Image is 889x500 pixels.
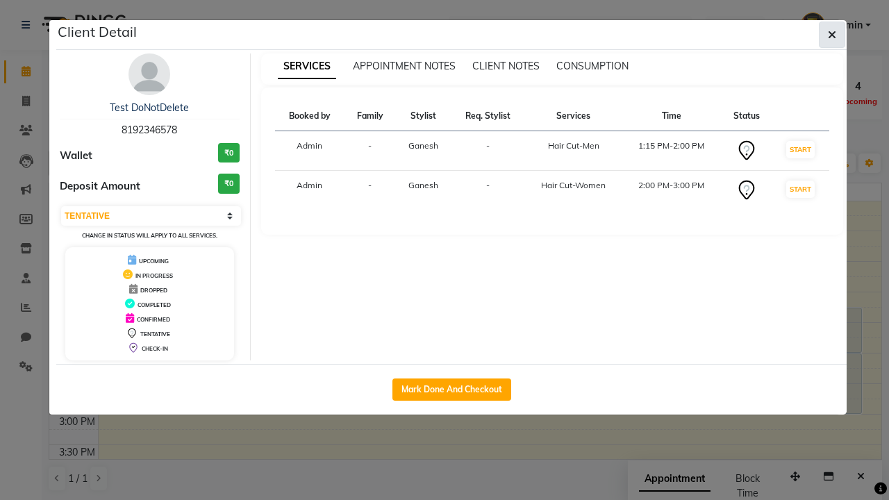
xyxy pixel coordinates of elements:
td: - [344,131,396,171]
span: CONFIRMED [137,316,170,323]
span: DROPPED [140,287,167,294]
span: UPCOMING [139,258,169,265]
th: Family [344,101,396,131]
h5: Client Detail [58,22,137,42]
span: Ganesh [408,180,438,190]
span: SERVICES [278,54,336,79]
span: CLIENT NOTES [472,60,540,72]
td: 1:15 PM-2:00 PM [622,131,721,171]
small: Change in status will apply to all services. [82,232,217,239]
span: CONSUMPTION [556,60,629,72]
span: APPOINTMENT NOTES [353,60,456,72]
td: - [344,171,396,210]
td: 2:00 PM-3:00 PM [622,171,721,210]
div: Hair Cut-Women [533,179,614,192]
td: - [451,171,525,210]
td: Admin [275,131,344,171]
span: Deposit Amount [60,178,140,194]
th: Req. Stylist [451,101,525,131]
span: IN PROGRESS [135,272,173,279]
button: Mark Done And Checkout [392,378,511,401]
button: START [786,141,815,158]
th: Services [525,101,622,131]
span: 8192346578 [122,124,177,136]
h3: ₹0 [218,174,240,194]
button: START [786,181,815,198]
td: - [451,131,525,171]
span: COMPLETED [138,301,171,308]
span: TENTATIVE [140,331,170,337]
th: Status [721,101,772,131]
td: Admin [275,171,344,210]
th: Time [622,101,721,131]
span: CHECK-IN [142,345,168,352]
a: Test DoNotDelete [110,101,189,114]
div: Hair Cut-Men [533,140,614,152]
h3: ₹0 [218,143,240,163]
span: Ganesh [408,140,438,151]
th: Booked by [275,101,344,131]
img: avatar [128,53,170,95]
span: Wallet [60,148,92,164]
th: Stylist [396,101,451,131]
